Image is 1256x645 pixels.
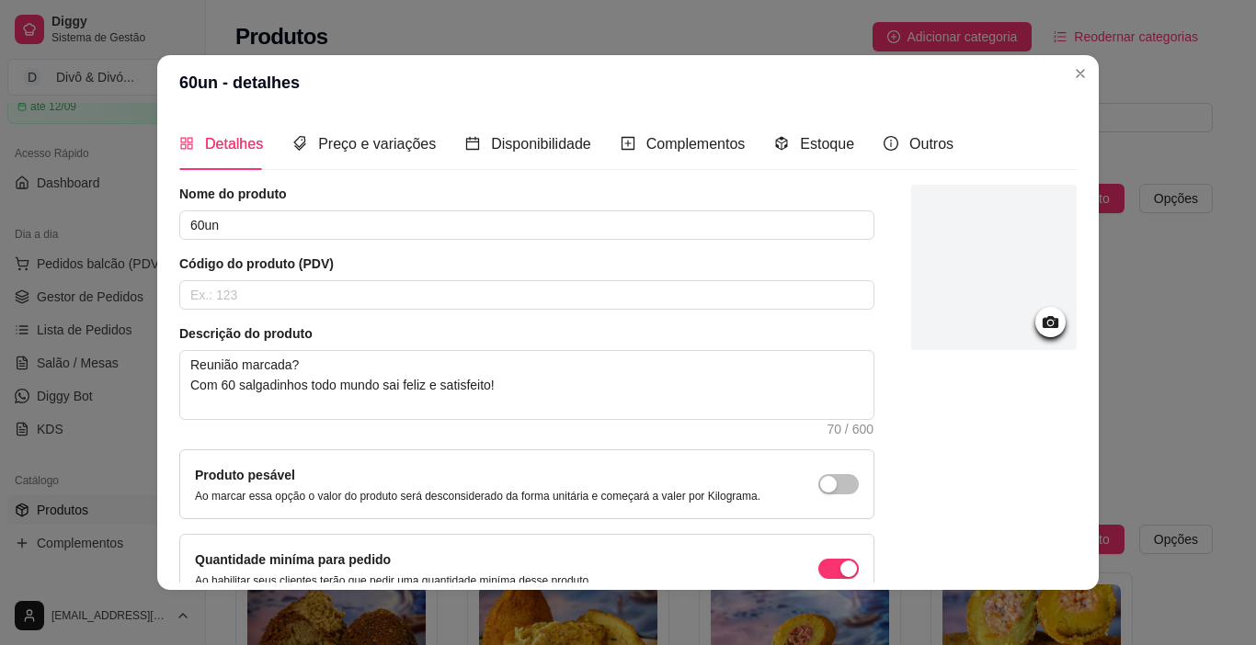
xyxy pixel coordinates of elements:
[195,573,592,588] p: Ao habilitar seus clientes terão que pedir uma quantidade miníma desse produto.
[195,489,760,504] p: Ao marcar essa opção o valor do produto será desconsiderado da forma unitária e começará a valer ...
[179,136,194,151] span: appstore
[179,210,874,240] input: Ex.: Hamburguer de costela
[179,255,874,273] article: Código do produto (PDV)
[491,136,591,152] span: Disponibilidade
[157,55,1099,110] header: 60un - detalhes
[318,136,436,152] span: Preço e variações
[180,351,873,419] textarea: Reunião marcada? Com 60 salgadinhos todo mundo sai feliz e satisfeito!
[179,185,874,203] article: Nome do produto
[909,136,953,152] span: Outros
[646,136,746,152] span: Complementos
[179,280,874,310] input: Ex.: 123
[774,136,789,151] span: code-sandbox
[195,468,295,482] label: Produto pesável
[292,136,307,151] span: tags
[179,324,874,343] article: Descrição do produto
[205,136,263,152] span: Detalhes
[1066,59,1095,88] button: Close
[621,136,635,151] span: plus-square
[195,552,391,567] label: Quantidade miníma para pedido
[800,136,854,152] span: Estoque
[465,136,480,151] span: calendar
[884,136,898,151] span: info-circle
